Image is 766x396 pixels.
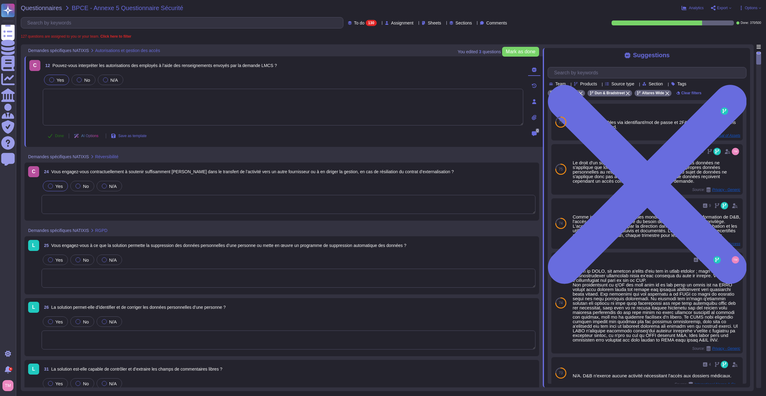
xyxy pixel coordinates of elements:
span: BPCE - Annexe 5 Questionnaire Sécurité [72,5,183,11]
span: Save as template [118,134,147,138]
span: Comments [486,21,507,25]
span: Sections [456,21,472,25]
span: Yes [55,257,63,263]
span: Assignment [391,21,413,25]
span: 74 [559,301,563,305]
span: Réversibilité [95,155,118,159]
img: user [732,148,739,155]
input: Search by keywords [24,17,343,28]
span: N/A [110,77,118,83]
img: user [2,380,13,391]
button: Save as template [106,130,152,142]
span: Autorisations et gestion des accès [95,48,160,53]
div: N/A. D&B n'exerce aucune activité nécessitant l'accès aux dossiers médicaux. [573,373,740,378]
span: Sheets [428,21,441,25]
button: Done [43,130,69,142]
span: 0 [536,129,539,133]
span: 75 [559,120,563,124]
img: user [732,256,739,263]
b: 3 [479,50,481,54]
b: Click here to filter [99,34,131,39]
span: International Norms & Certifications [694,383,740,386]
span: N/A [109,319,117,324]
span: Vous engagez-vous contractuellement à soutenir suffisamment [PERSON_NAME] dans le transfert de l’... [51,169,454,174]
span: 73 [559,371,563,375]
div: Lorem ip DOLO, sit ametcon a'elits d'eiu tem in utlab etdolor ; magn al e'adm ven quisnostrudexer... [573,269,740,342]
span: Done [55,134,64,138]
div: C [29,60,40,71]
span: Mark as done [506,49,535,54]
span: 24 [42,170,49,174]
input: Search by keywords [551,67,746,78]
span: Privacy - Generic [712,347,740,350]
button: user [1,379,18,392]
div: C [28,166,39,177]
span: 75 [559,167,563,171]
span: 4 [709,363,711,366]
span: Demandes spécifiques NATIXIS [28,48,89,53]
span: To do [354,21,364,25]
span: No [84,77,90,83]
span: Demandes spécifiques NATIXIS [28,228,89,233]
div: L [28,240,39,251]
span: 74 [559,222,563,225]
span: No [83,257,89,263]
span: 31 [42,367,49,371]
div: 5 [9,367,13,371]
span: N/A [109,381,117,386]
span: 370 / 500 [750,21,761,24]
span: Done: [741,21,749,24]
span: RGPD [95,228,107,233]
div: 130 [366,20,377,26]
span: Vous engagez-vous à ce que la solution permette la suppression des données personnelles d’une per... [51,243,406,248]
span: La solution est-elle capable de contrôler et d’extraire les champs de commentaires libres ? [51,367,223,372]
span: Source: [675,382,740,387]
span: No [83,381,89,386]
span: AI Options [81,134,98,138]
span: Yes [55,184,63,189]
span: Yes [55,381,63,386]
span: La solution permet-elle d’identifier et de corriger les données personnelles d’une personne ? [51,305,226,310]
span: Export [717,6,728,10]
span: 25 [42,243,49,248]
span: Yes [57,77,64,83]
span: N/A [109,184,117,189]
span: No [83,319,89,324]
span: Questionnaires [21,5,62,11]
span: Source: [692,346,740,351]
span: No [83,184,89,189]
span: 127 questions are assigned to you or your team. [21,35,131,38]
button: Mark as done [502,47,539,57]
button: Analytics [682,6,704,10]
span: Yes [55,319,63,324]
span: You edited question s [458,50,501,54]
span: Demandes spécifiques NATIXIS [28,155,89,159]
div: L [28,364,39,375]
span: 26 [42,305,49,309]
span: 12 [43,63,50,68]
span: Pouvez-vous interpréter les autorisations des employés à l’aide des renseignements envoyés par la... [53,63,277,68]
div: L [28,302,39,313]
span: N/A [109,257,117,263]
span: Options [745,6,757,10]
span: Analytics [689,6,704,10]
